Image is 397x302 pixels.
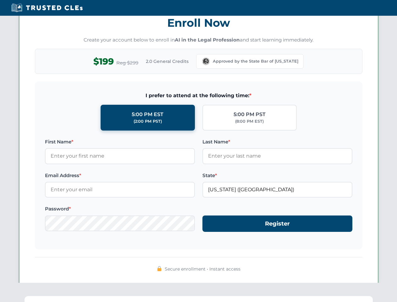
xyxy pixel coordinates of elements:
[202,172,352,179] label: State
[202,215,352,232] button: Register
[45,138,195,146] label: First Name
[157,266,162,271] img: 🔒
[165,266,240,272] span: Secure enrollment • Instant access
[35,13,362,33] h3: Enroll Now
[93,54,114,69] span: $199
[175,37,240,43] strong: AI in the Legal Profession
[202,182,352,198] input: Washington (WA)
[202,148,352,164] input: Enter your last name
[45,148,195,164] input: Enter your first name
[202,138,352,146] label: Last Name
[201,57,210,66] img: Washington Bar
[234,110,266,119] div: 5:00 PM PST
[35,36,362,44] p: Create your account below to enroll in and start learning immediately.
[45,182,195,198] input: Enter your email
[45,172,195,179] label: Email Address
[146,58,189,65] span: 2.0 General Credits
[45,205,195,213] label: Password
[134,118,162,125] div: (2:00 PM PST)
[213,58,298,64] span: Approved by the State Bar of [US_STATE]
[235,118,264,125] div: (8:00 PM EST)
[116,59,138,67] span: Reg $299
[9,3,85,13] img: Trusted CLEs
[132,110,163,119] div: 5:00 PM EST
[45,92,352,100] span: I prefer to attend at the following time:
